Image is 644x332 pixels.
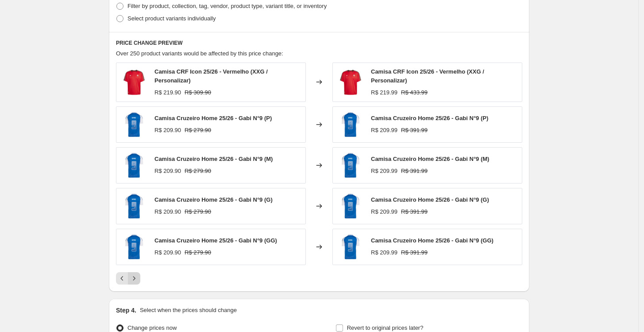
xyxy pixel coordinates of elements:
[371,68,484,84] span: Camisa CRF Icon 25/26 - Vermelho (XXG / Personalizar)
[347,324,424,331] span: Revert to original prices later?
[371,196,489,203] span: Camisa Cruzeiro Home 25/26 - Gabi N°9 (G)
[154,68,268,84] span: Camisa CRF Icon 25/26 - Vermelho (XXG / Personalizar)
[116,272,128,285] button: Previous
[185,88,211,97] strike: R$ 309.90
[154,156,273,162] span: Camisa Cruzeiro Home 25/26 - Gabi N°9 (M)
[154,207,181,216] div: R$ 209.90
[337,193,364,219] img: 1_21e1b9ce-88dc-4a82-b5d5-5dbb9f2b4e26_80x.png
[371,207,397,216] div: R$ 209.99
[401,126,428,135] strike: R$ 391.99
[128,272,140,285] button: Next
[154,196,273,203] span: Camisa Cruzeiro Home 25/26 - Gabi N°9 (G)
[185,248,211,257] strike: R$ 279.90
[371,248,397,257] div: R$ 209.99
[154,115,272,121] span: Camisa Cruzeiro Home 25/26 - Gabi N°9 (P)
[401,88,428,97] strike: R$ 433.99
[154,248,181,257] div: R$ 209.90
[154,126,181,135] div: R$ 209.90
[371,156,489,162] span: Camisa Cruzeiro Home 25/26 - Gabi N°9 (M)
[121,193,147,219] img: 1_21e1b9ce-88dc-4a82-b5d5-5dbb9f2b4e26_80x.png
[121,69,147,95] img: site_47e41a6c-32b7-4ecc-a126-bd372971b568_80x.png
[337,69,364,95] img: site_47e41a6c-32b7-4ecc-a126-bd372971b568_80x.png
[371,115,488,121] span: Camisa Cruzeiro Home 25/26 - Gabi N°9 (P)
[121,111,147,138] img: 1_21e1b9ce-88dc-4a82-b5d5-5dbb9f2b4e26_80x.png
[185,207,211,216] strike: R$ 279.90
[154,237,277,244] span: Camisa Cruzeiro Home 25/26 - Gabi N°9 (GG)
[127,15,216,22] span: Select product variants individually
[116,306,136,315] h2: Step 4.
[371,88,397,97] div: R$ 219.99
[121,234,147,260] img: 1_21e1b9ce-88dc-4a82-b5d5-5dbb9f2b4e26_80x.png
[116,50,283,57] span: Over 250 product variants would be affected by this price change:
[371,237,494,244] span: Camisa Cruzeiro Home 25/26 - Gabi N°9 (GG)
[337,234,364,260] img: 1_21e1b9ce-88dc-4a82-b5d5-5dbb9f2b4e26_80x.png
[337,152,364,179] img: 1_21e1b9ce-88dc-4a82-b5d5-5dbb9f2b4e26_80x.png
[371,167,397,176] div: R$ 209.99
[185,126,211,135] strike: R$ 279.90
[371,126,397,135] div: R$ 209.99
[154,88,181,97] div: R$ 219.90
[127,3,327,9] span: Filter by product, collection, tag, vendor, product type, variant title, or inventory
[121,152,147,179] img: 1_21e1b9ce-88dc-4a82-b5d5-5dbb9f2b4e26_80x.png
[401,248,428,257] strike: R$ 391.99
[401,207,428,216] strike: R$ 391.99
[140,306,237,315] p: Select when the prices should change
[116,39,522,47] h6: PRICE CHANGE PREVIEW
[401,167,428,176] strike: R$ 391.99
[337,111,364,138] img: 1_21e1b9ce-88dc-4a82-b5d5-5dbb9f2b4e26_80x.png
[116,272,140,285] nav: Pagination
[127,324,177,331] span: Change prices now
[185,167,211,176] strike: R$ 279.90
[154,167,181,176] div: R$ 209.90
